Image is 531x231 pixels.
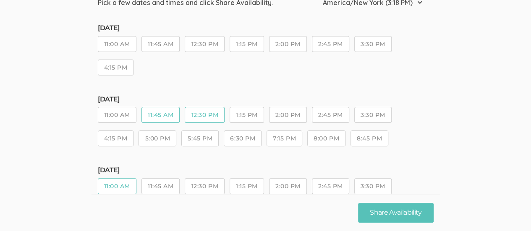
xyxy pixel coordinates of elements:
button: 4:15 PM [98,60,134,75]
button: 1:15 PM [230,107,264,123]
button: 11:45 AM [141,178,180,194]
h5: [DATE] [98,24,434,32]
button: 2:45 PM [312,107,349,123]
button: 11:00 AM [98,107,136,123]
button: 4:15 PM [98,130,134,146]
button: 11:00 AM [98,36,136,52]
button: 12:30 PM [185,107,224,123]
button: 3:30 PM [354,107,392,123]
button: 8:00 PM [307,130,345,146]
button: 3:30 PM [354,178,392,194]
button: 2:45 PM [312,36,349,52]
button: Share Availability [358,203,433,223]
button: 2:00 PM [269,178,307,194]
h5: [DATE] [98,96,434,103]
button: 11:00 AM [98,178,136,194]
button: 12:30 PM [185,36,224,52]
button: 12:30 PM [185,178,224,194]
h5: [DATE] [98,166,434,174]
button: 11:45 AM [141,107,180,123]
button: 11:45 AM [141,36,180,52]
button: 2:00 PM [269,36,307,52]
button: 5:00 PM [139,130,176,146]
button: 7:15 PM [267,130,302,146]
button: 1:15 PM [230,36,264,52]
button: 8:45 PM [351,130,388,146]
button: 2:45 PM [312,178,349,194]
button: 5:45 PM [181,130,219,146]
button: 6:30 PM [224,130,262,146]
button: 3:30 PM [354,36,392,52]
button: 2:00 PM [269,107,307,123]
button: 1:15 PM [230,178,264,194]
